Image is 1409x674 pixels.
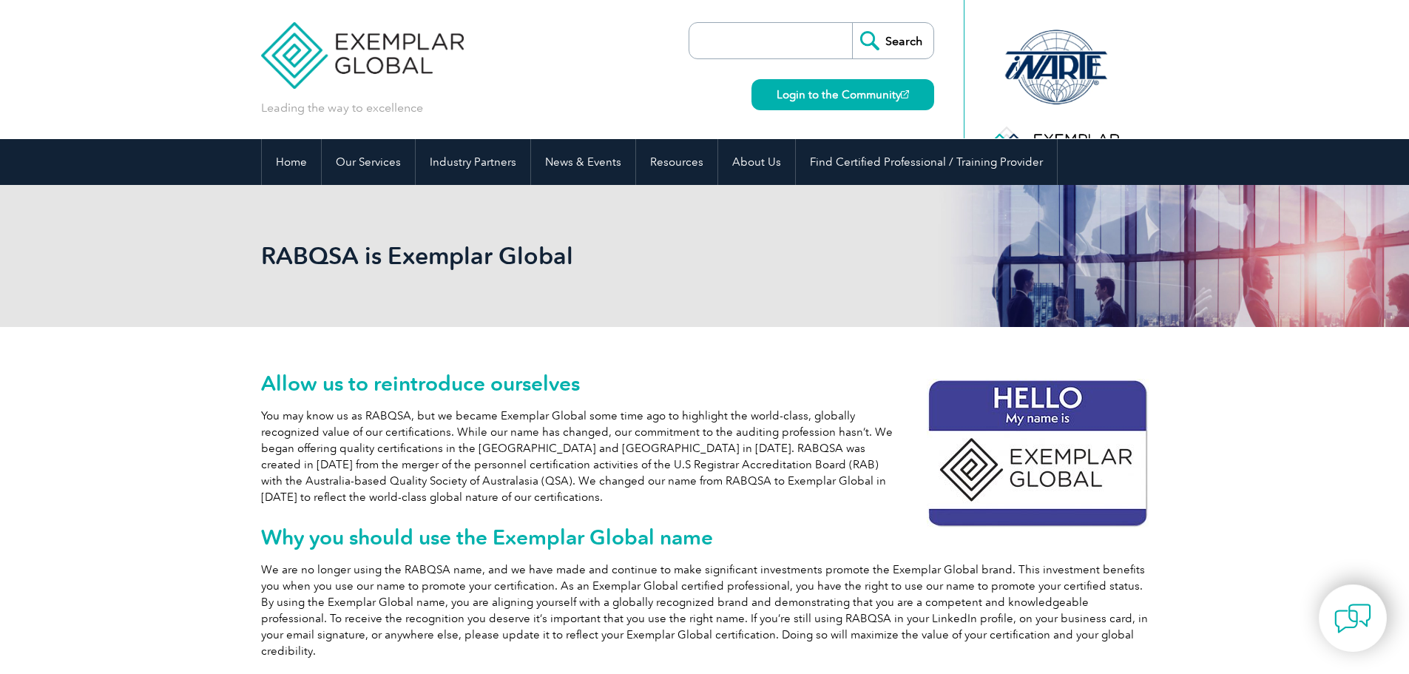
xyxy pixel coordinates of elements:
a: Home [262,139,321,185]
a: Login to the Community [751,79,934,110]
a: News & Events [531,139,635,185]
h2: Allow us to reintroduce ourselves [261,371,1149,395]
img: contact-chat.png [1334,600,1371,637]
img: open_square.png [901,90,909,98]
a: Resources [636,139,717,185]
a: Our Services [322,139,415,185]
a: Find Certified Professional / Training Provider [796,139,1057,185]
p: We are no longer using the RABQSA name, and we have made and continue to make significant investm... [261,562,1149,659]
p: Leading the way to excellence [261,100,423,116]
p: You may know us as RABQSA, but we became Exemplar Global some time ago to highlight the world-cla... [261,408,1149,505]
h2: Why you should use the Exemplar Global name [261,525,1149,549]
a: About Us [718,139,795,185]
h2: RABQSA is Exemplar Global [261,244,882,268]
a: Industry Partners [416,139,530,185]
input: Search [852,23,933,58]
